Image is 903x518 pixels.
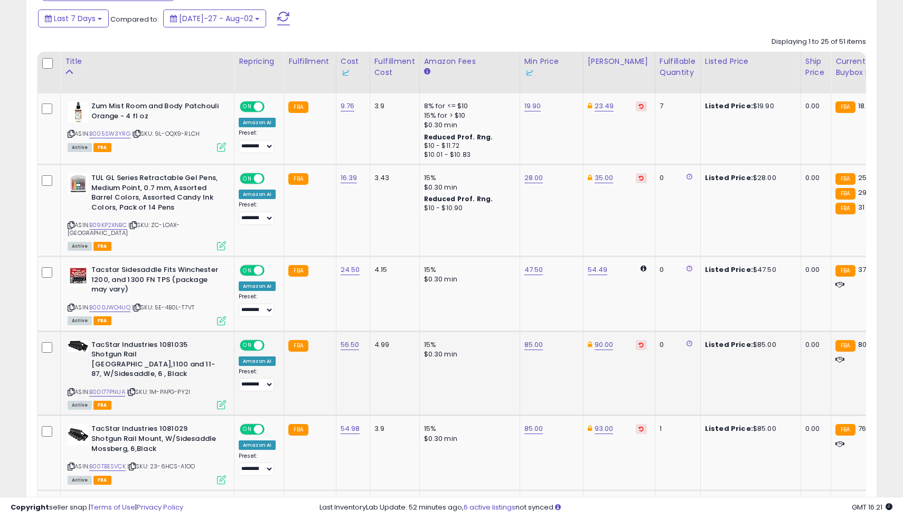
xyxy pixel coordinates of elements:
[263,266,280,275] span: OFF
[660,340,692,350] div: 0
[132,303,194,312] span: | SKU: 5E-4B0L-T7VT
[424,350,512,359] div: $0.30 min
[524,68,535,78] img: InventoryLab Logo
[319,503,893,513] div: Last InventoryLab Update: 52 minutes ago, not synced.
[588,56,651,67] div: [PERSON_NAME]
[288,56,331,67] div: Fulfillment
[341,173,358,183] a: 16.39
[524,423,543,434] a: 85.00
[341,101,355,111] a: 9.76
[524,56,579,78] div: Min Price
[241,341,254,350] span: ON
[705,173,793,183] div: $28.00
[595,173,614,183] a: 35.00
[660,265,692,275] div: 0
[424,142,512,150] div: $10 - $11.72
[68,424,226,483] div: ASIN:
[68,265,89,286] img: 51ruEYxtqpL._SL40_.jpg
[91,340,220,382] b: TacStar Industries 1081035 Shotgun Rail [GEOGRAPHIC_DATA],1100 and 11-87, W/Sidesaddle, 6 , Black
[239,356,276,366] div: Amazon AI
[858,173,877,183] span: 25.98
[424,111,512,120] div: 15% for > $10
[11,502,49,512] strong: Copyright
[68,340,89,352] img: 41HZyzM+BqL._SL40_.jpg
[239,129,276,153] div: Preset:
[89,462,126,471] a: B00TBESVCK
[835,203,855,214] small: FBA
[341,56,365,78] div: Cost
[239,281,276,291] div: Amazon AI
[11,503,183,513] div: seller snap | |
[239,440,276,450] div: Amazon AI
[805,340,823,350] div: 0.00
[524,265,543,275] a: 47.50
[858,202,864,212] span: 31
[239,453,276,476] div: Preset:
[127,462,195,470] span: | SKU: 23-6HCS-A1OO
[89,388,125,397] a: B00I77PNUA
[93,476,111,485] span: FBA
[288,101,308,113] small: FBA
[132,129,200,138] span: | SKU: 9L-OQX9-RLCH
[239,118,276,127] div: Amazon AI
[91,265,220,297] b: Tacstar Sidesaddle Fits Winchester 1200, and 1300 FN TPS (package may vary)
[288,265,308,277] small: FBA
[424,120,512,130] div: $0.30 min
[288,424,308,436] small: FBA
[241,102,254,111] span: ON
[424,101,512,111] div: 8% for <= $10
[595,423,614,434] a: 93.00
[424,340,512,350] div: 15%
[858,423,877,434] span: 76.69
[341,265,360,275] a: 24.50
[288,173,308,185] small: FBA
[424,67,430,77] small: Amazon Fees.
[341,423,360,434] a: 54.98
[805,101,823,111] div: 0.00
[341,67,365,78] div: Some or all of the values in this column are provided from Inventory Lab.
[374,101,411,111] div: 3.9
[93,242,111,251] span: FBA
[424,275,512,284] div: $0.30 min
[588,265,608,275] a: 54.49
[65,56,230,67] div: Title
[341,340,360,350] a: 56.50
[68,316,92,325] span: All listings currently available for purchase on Amazon
[524,101,541,111] a: 19.90
[239,201,276,225] div: Preset:
[424,150,512,159] div: $10.01 - $10.83
[89,303,130,312] a: B000JWO4UQ
[179,13,253,24] span: [DATE]-27 - Aug-02
[835,101,855,113] small: FBA
[524,340,543,350] a: 85.00
[263,174,280,183] span: OFF
[127,388,190,396] span: | SKU: 1M-PAPG-PY2I
[424,265,512,275] div: 15%
[464,502,515,512] a: 6 active listings
[68,424,89,445] img: 41DzRTjoHBL._SL40_.jpg
[524,173,543,183] a: 28.00
[68,242,92,251] span: All listings currently available for purchase on Amazon
[93,401,111,410] span: FBA
[54,13,96,24] span: Last 7 Days
[835,56,890,78] div: Current Buybox Price
[68,173,89,194] img: 41G6PirUkcL._SL40_.jpg
[660,56,696,78] div: Fulfillable Quantity
[424,434,512,444] div: $0.30 min
[239,190,276,199] div: Amazon AI
[424,133,493,142] b: Reduced Prof. Rng.
[424,173,512,183] div: 15%
[835,188,855,200] small: FBA
[835,424,855,436] small: FBA
[91,101,220,124] b: Zum Mist Room and Body Patchouli Orange - 4 fl oz
[288,340,308,352] small: FBA
[68,476,92,485] span: All listings currently available for purchase on Amazon
[835,173,855,185] small: FBA
[68,173,226,249] div: ASIN:
[705,101,793,111] div: $19.90
[705,340,793,350] div: $85.00
[705,423,753,434] b: Listed Price:
[374,265,411,275] div: 4.15
[858,265,874,275] span: 37.18
[374,173,411,183] div: 3.43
